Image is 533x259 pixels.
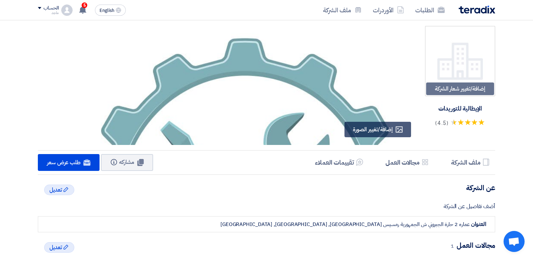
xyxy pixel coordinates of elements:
span: 5 [82,2,87,8]
span: ★ [471,117,478,128]
div: أضف تفاصيل عن الشركة [38,202,495,211]
div: الحساب [43,5,59,11]
div: عماره 2 حارة الجبروني ش الجمهورية رمسيس [GEOGRAPHIC_DATA], [GEOGRAPHIC_DATA], [GEOGRAPHIC_DATA] [220,220,470,228]
span: ★ [464,117,471,128]
span: ★ [457,117,464,128]
span: ★ [478,117,485,128]
div: الإيطالية للتوريدات [436,101,484,117]
button: مشاركه [101,154,153,171]
h4: مجالات العمل [38,241,495,250]
span: (4.5) [435,120,449,126]
img: profile_test.png [61,5,73,16]
h4: عن الشركة [38,183,495,192]
span: إضافة/تغيير الصورة [353,125,393,134]
span: تعديل [49,186,62,194]
div: ماجد [38,11,59,15]
span: 1 [451,242,454,250]
h5: تقييمات العملاء [315,158,354,166]
button: English [95,5,126,16]
img: Teradix logo [459,6,495,14]
div: إضافة/تغيير شعار الشركة [426,82,494,95]
a: Open chat [504,231,525,252]
a: طلب عرض سعر [38,154,100,171]
a: الطلبات [410,2,450,18]
span: English [100,8,114,13]
a: الأوردرات [367,2,410,18]
span: ★ [450,117,457,128]
h5: ملف الشركة [451,158,480,166]
a: ملف الشركة [317,2,367,18]
strong: العنوان [471,220,486,228]
h5: مجالات العمل [385,158,419,166]
span: تعديل [49,243,62,252]
span: مشاركه [119,158,134,166]
span: طلب عرض سعر [47,158,81,167]
span: ★ [454,117,457,128]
